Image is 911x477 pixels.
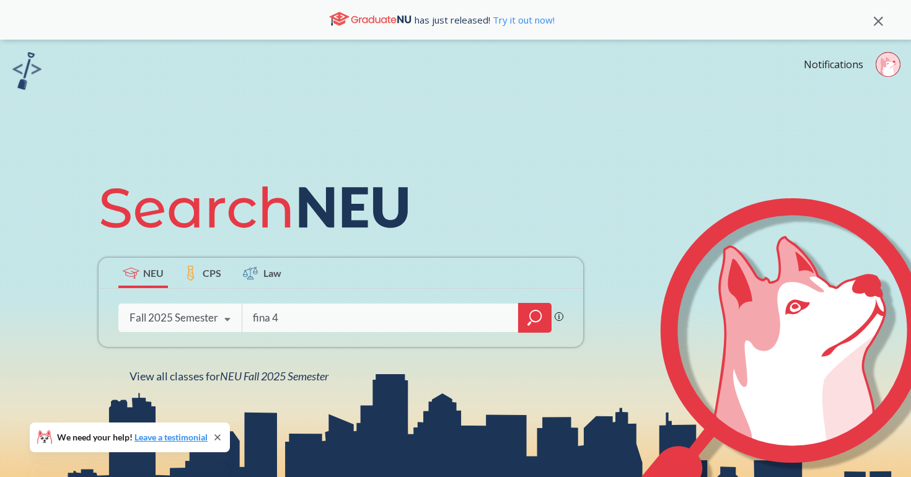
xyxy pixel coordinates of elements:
[130,311,218,325] div: Fall 2025 Semester
[12,52,42,90] img: sandbox logo
[252,305,509,331] input: Class, professor, course number, "phrase"
[220,369,328,383] span: NEU Fall 2025 Semester
[203,266,221,280] span: CPS
[490,14,555,26] a: Try it out now!
[134,432,208,442] a: Leave a testimonial
[57,433,208,442] span: We need your help!
[415,13,555,27] span: has just released!
[12,52,42,94] a: sandbox logo
[143,266,164,280] span: NEU
[527,309,542,326] svg: magnifying glass
[130,369,328,383] span: View all classes for
[518,303,552,333] div: magnifying glass
[263,266,281,280] span: Law
[804,58,863,71] a: Notifications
